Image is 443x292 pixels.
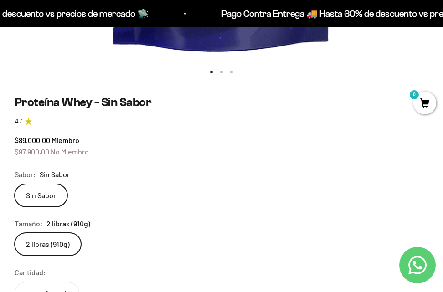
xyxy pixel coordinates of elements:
span: Sin Sabor [40,169,70,180]
span: Miembro [52,136,79,144]
a: 4.74.7 de 5.0 estrellas [15,117,428,127]
legend: Sabor: [15,169,36,180]
a: 0 [413,99,436,109]
span: $97.900,00 [15,147,49,156]
legend: Tamaño: [15,218,43,230]
h1: Proteína Whey - Sin Sabor [15,95,428,109]
span: No Miembro [51,147,89,156]
span: $89.000,00 [15,136,50,144]
span: 4.7 [15,117,22,127]
mark: 0 [409,89,420,100]
label: Cantidad: [15,266,46,278]
span: 2 libras (910g) [46,218,90,230]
